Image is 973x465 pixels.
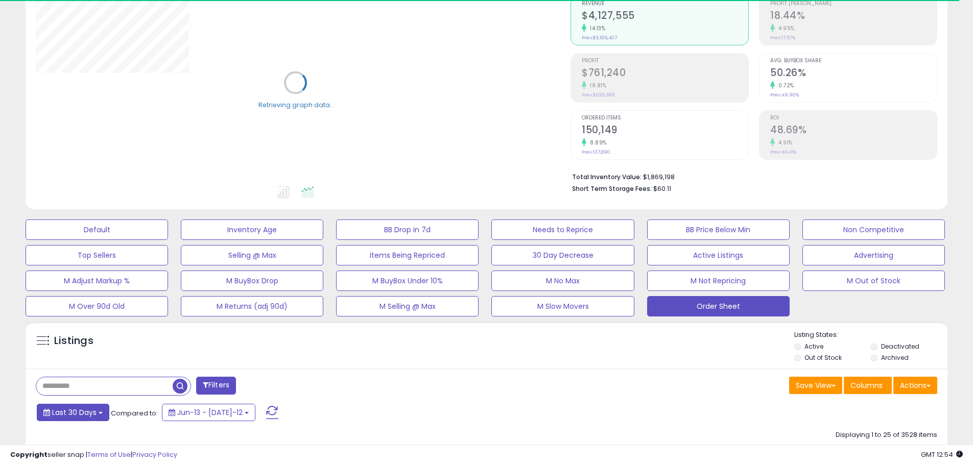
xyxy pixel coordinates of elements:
h2: 150,149 [582,124,748,138]
button: Columns [844,377,892,394]
label: Active [804,342,823,351]
button: Last 30 Days [37,404,109,421]
small: Prev: $3,616,407 [582,35,617,41]
span: Profit [582,58,748,64]
button: Top Sellers [26,245,168,265]
div: Retrieving graph data.. [258,100,333,109]
button: Jun-13 - [DATE]-12 [162,404,255,421]
span: Ordered Items [582,115,748,121]
button: Needs to Reprice [491,219,634,240]
div: Displaying 1 to 25 of 3528 items [836,430,937,440]
h5: Listings [54,334,93,348]
button: Non Competitive [802,219,945,240]
button: M BuyBox Under 10% [336,271,479,291]
small: 0.72% [775,82,794,89]
button: BB Price Below Min [647,219,790,240]
h2: $4,127,555 [582,10,748,23]
label: Out of Stock [804,353,842,362]
small: Prev: 17.57% [770,35,795,41]
h2: 18.44% [770,10,937,23]
h2: 48.69% [770,124,937,138]
p: Listing States: [794,330,947,340]
label: Deactivated [881,342,919,351]
button: Active Listings [647,245,790,265]
label: Archived [881,353,909,362]
button: M Selling @ Max [336,296,479,316]
button: M Not Repricing [647,271,790,291]
button: Items Being Repriced [336,245,479,265]
button: M Over 90d Old [26,296,168,316]
small: Prev: 46.41% [770,149,796,155]
button: Selling @ Max [181,245,323,265]
span: Avg. Buybox Share [770,58,937,64]
span: Revenue [582,1,748,7]
span: Last 30 Days [52,407,97,418]
small: 4.91% [775,139,793,146]
small: 19.81% [586,82,606,89]
button: M Slow Movers [491,296,634,316]
button: M BuyBox Drop [181,271,323,291]
button: Inventory Age [181,219,323,240]
button: Actions [893,377,937,394]
button: 30 Day Decrease [491,245,634,265]
span: Jun-13 - [DATE]-12 [177,407,243,418]
small: Prev: $635,389 [582,92,615,98]
button: M No Max [491,271,634,291]
small: 14.13% [586,25,605,32]
button: Default [26,219,168,240]
button: Advertising [802,245,945,265]
h2: $761,240 [582,67,748,81]
a: Privacy Policy [132,450,177,459]
span: $60.11 [653,184,671,193]
span: ROI [770,115,937,121]
small: Prev: 137,890 [582,149,610,155]
li: $1,869,198 [572,170,930,182]
button: Order Sheet [647,296,790,316]
small: 8.89% [586,139,607,146]
small: Prev: 49.90% [770,92,799,98]
span: Columns [850,380,883,390]
button: Save View [789,377,842,394]
button: M Out of Stock [802,271,945,291]
small: 4.95% [775,25,795,32]
b: Total Inventory Value: [572,173,642,181]
span: 2025-08-12 12:54 GMT [921,450,963,459]
a: Terms of Use [87,450,131,459]
button: BB Drop in 7d [336,219,479,240]
span: Compared to: [111,408,158,418]
h2: 50.26% [770,67,937,81]
button: M Adjust Markup % [26,271,168,291]
strong: Copyright [10,450,48,459]
button: Filters [196,377,236,395]
button: M Returns (adj 90d) [181,296,323,316]
b: Short Term Storage Fees: [572,184,652,193]
span: Profit [PERSON_NAME] [770,1,937,7]
div: seller snap | | [10,450,177,460]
